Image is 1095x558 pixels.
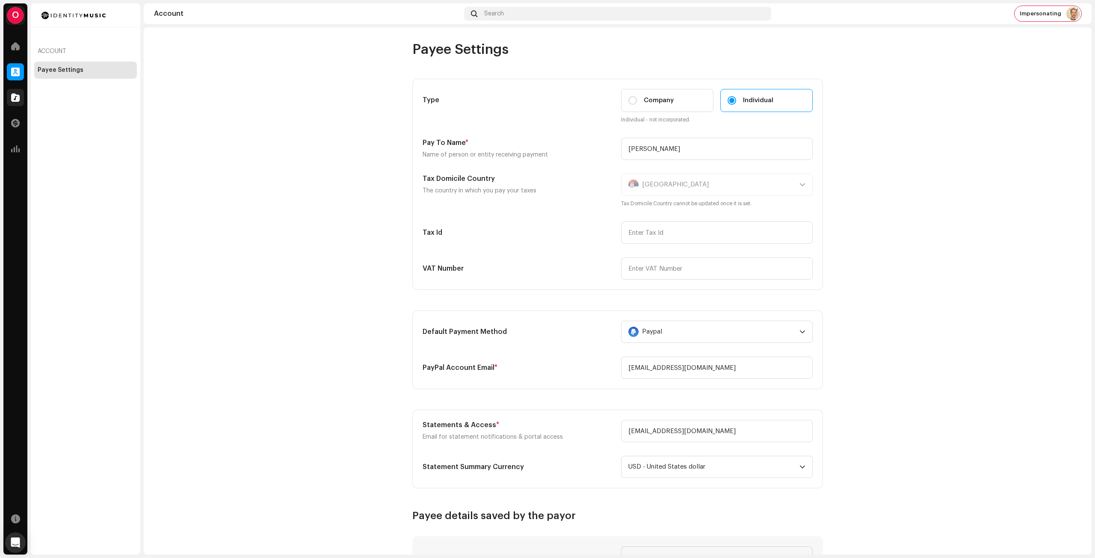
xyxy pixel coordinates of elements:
h5: Tax Id [423,227,614,238]
input: Enter email [621,420,813,442]
div: Payee Settings [38,67,83,74]
re-a-nav-header: Account [34,41,137,62]
span: Paypal [628,321,799,342]
div: Open Intercom Messenger [5,532,26,553]
div: dropdown trigger [799,321,805,342]
h5: Statements & Access [423,420,614,430]
h5: PayPal Account Email [423,363,614,373]
span: Paypal [642,321,662,342]
input: Enter name [621,138,813,160]
p: The country in which you pay your taxes [423,186,614,196]
h5: VAT Number [423,263,614,274]
span: USD - United States dollar [628,456,799,478]
h5: Statement Summary Currency [423,462,614,472]
h5: Pay To Name [423,138,614,148]
span: Search [484,10,504,17]
input: Enter VAT Number [621,257,813,280]
div: dropdown trigger [799,456,805,478]
p: Email for statement notifications & portal access [423,432,614,442]
span: Company [644,96,674,105]
h5: Type [423,95,614,105]
span: Impersonating [1020,10,1061,17]
re-m-nav-item: Payee Settings [34,62,137,79]
small: Individual - not incorporated. [621,115,813,124]
div: O [7,7,24,24]
h5: Tax Domicile Country [423,174,614,184]
span: Payee Settings [412,41,509,58]
span: Individual [743,96,773,105]
input: Enter Tax Id [621,221,813,244]
div: Account [154,10,461,17]
h3: Payee details saved by the payor [412,509,823,523]
img: ac02fe72-e4e6-4af3-8535-33b7c69ab2c7 [1066,7,1080,21]
small: Tax Domicile Country cannot be updated once it is set. [621,199,813,208]
input: Enter email [621,357,813,379]
h5: Default Payment Method [423,327,614,337]
p: Name of person or entity receiving payment [423,150,614,160]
